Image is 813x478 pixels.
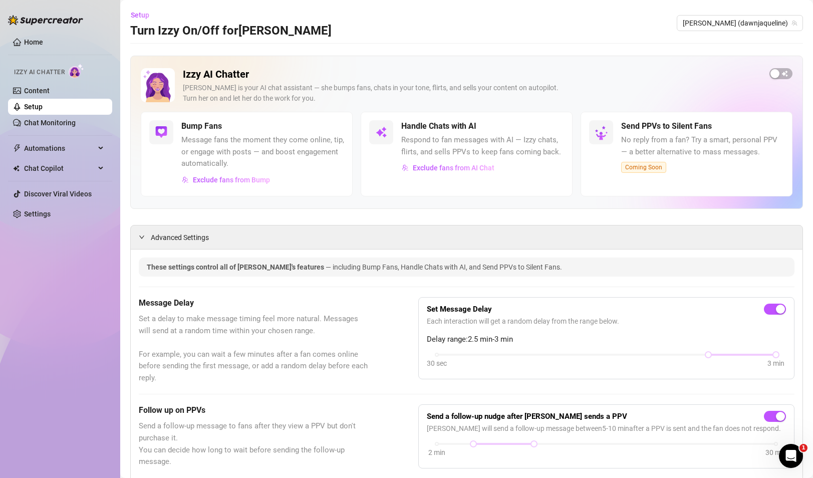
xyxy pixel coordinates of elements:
[69,64,84,78] img: AI Chatter
[13,165,20,172] img: Chat Copilot
[24,38,43,46] a: Home
[621,134,784,158] span: No reply from a fan? Try a smart, personal PPV — a better alternative to mass messages.
[765,447,786,458] div: 30 min
[24,160,95,176] span: Chat Copilot
[799,444,807,452] span: 1
[24,119,76,127] a: Chat Monitoring
[24,210,51,218] a: Settings
[413,164,494,172] span: Exclude fans from AI Chat
[183,83,761,104] div: [PERSON_NAME] is your AI chat assistant — she bumps fans, chats in your tone, flirts, and sells y...
[791,20,797,26] span: team
[182,176,189,183] img: svg%3e
[427,358,447,369] div: 30 sec
[326,263,562,271] span: — including Bump Fans, Handle Chats with AI, and Send PPVs to Silent Fans.
[181,172,270,188] button: Exclude fans from Bump
[24,190,92,198] a: Discover Viral Videos
[130,23,332,39] h3: Turn Izzy On/Off for [PERSON_NAME]
[767,358,784,369] div: 3 min
[141,68,175,102] img: Izzy AI Chatter
[375,126,387,138] img: svg%3e
[779,444,803,468] iframe: Intercom live chat
[427,305,492,314] strong: Set Message Delay
[402,164,409,171] img: svg%3e
[401,134,564,158] span: Respond to fan messages with AI — Izzy chats, flirts, and sells PPVs to keep fans coming back.
[427,334,786,346] span: Delay range: 2.5 min - 3 min
[183,68,761,81] h2: Izzy AI Chatter
[139,234,145,240] span: expanded
[181,134,344,170] span: Message fans the moment they come online, tip, or engage with posts — and boost engagement automa...
[139,297,368,309] h5: Message Delay
[427,423,786,434] span: [PERSON_NAME] will send a follow-up message between 5 - 10 min after a PPV is sent and the fan do...
[139,313,368,384] span: Set a delay to make message timing feel more natural. Messages will send at a random time within ...
[155,126,167,138] img: svg%3e
[151,232,209,243] span: Advanced Settings
[139,404,368,416] h5: Follow up on PPVs
[427,412,627,421] strong: Send a follow-up nudge after [PERSON_NAME] sends a PPV
[193,176,270,184] span: Exclude fans from Bump
[401,160,495,176] button: Exclude fans from AI Chat
[427,316,786,327] span: Each interaction will get a random delay from the range below.
[401,120,476,132] h5: Handle Chats with AI
[621,120,712,132] h5: Send PPVs to Silent Fans
[139,420,368,467] span: Send a follow-up message to fans after they view a PPV but don't purchase it. You can decide how ...
[13,144,21,152] span: thunderbolt
[14,68,65,77] span: Izzy AI Chatter
[24,140,95,156] span: Automations
[130,7,157,23] button: Setup
[181,120,222,132] h5: Bump Fans
[131,11,149,19] span: Setup
[8,15,83,25] img: logo-BBDzfeDw.svg
[683,16,797,31] span: Dawn (dawnjaqueline)
[139,231,151,243] div: expanded
[147,263,326,271] span: These settings control all of [PERSON_NAME]'s features
[428,447,445,458] div: 2 min
[24,87,50,95] a: Content
[24,103,43,111] a: Setup
[595,126,611,142] img: silent-fans-ppv-o-N6Mmdf.svg
[621,162,666,173] span: Coming Soon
